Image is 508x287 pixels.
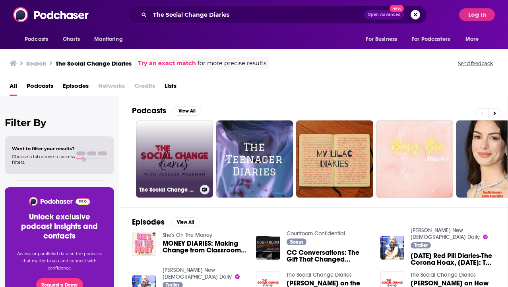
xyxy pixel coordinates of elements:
span: Monitoring [94,34,122,45]
img: Podchaser - Follow, Share and Rate Podcasts [13,7,89,22]
a: Charts [58,32,85,47]
a: The Social Change Diaries [287,271,352,278]
span: Bonus [290,240,303,244]
button: open menu [460,32,489,47]
h3: Unlock exclusive podcast insights and contacts [14,212,105,241]
button: open menu [19,32,58,47]
a: PodcastsView All [132,106,201,116]
a: Podcasts [27,80,53,96]
a: All [10,80,17,96]
span: Networks [98,80,125,96]
a: Lists [165,80,176,96]
a: Mike Church's New Christendom Daily [163,267,232,280]
span: Charts [63,34,80,45]
button: open menu [89,32,133,47]
a: EpisodesView All [132,217,200,227]
button: open menu [407,32,461,47]
span: CC Conversations: The Gift That Changed Everything - [PERSON_NAME] and the Story Behind “Defense ... [287,249,371,263]
h2: Filter By [5,117,114,128]
a: Episodes [63,80,89,96]
button: Open AdvancedNew [364,10,404,19]
h3: Search [26,60,46,67]
input: Search podcasts, credits, & more... [150,8,364,21]
span: [DATE] Red Pill Diaries-The Corona Hoax, [DATE]: The Wretched Success Of The Greatest Social Chan... [411,252,495,266]
a: She's On The Money [163,232,212,239]
span: Want to filter your results? [12,146,75,151]
span: Podcasts [25,34,48,45]
img: Podchaser - Follow, Share and Rate Podcasts [28,197,91,206]
span: Choose a tab above to access filters. [12,154,75,165]
a: Monday Red Pill Diaries-The Corona Hoax, 1 Year Later: The Wretched Success Of The Greatest Socia... [411,252,495,266]
a: Mike Church's New Christendom Daily [411,227,480,240]
span: Trailer [414,243,428,248]
h3: The Social Change Diaries [139,186,197,193]
img: CC Conversations: The Gift That Changed Everything - Bob Motta and the Story Behind “Defense Diar... [256,236,280,260]
a: The Social Change Diaries [136,120,213,198]
span: for more precise results [198,59,266,68]
span: Open Advanced [368,13,401,17]
button: Send feedback [456,60,495,67]
img: Monday Red Pill Diaries-The Corona Hoax, 1 Year Later: The Wretched Success Of The Greatest Socia... [380,236,405,260]
p: Access unparalleled data on the podcasts that matter to you and connect with confidence. [14,250,105,272]
a: Courtroom Confidential [287,230,345,237]
a: MONEY DIARIES: Making Change from Classroom to Boardroom! [163,240,247,254]
h3: The Social Change Diaries [56,60,132,67]
span: More [465,34,479,45]
div: Search podcasts, credits, & more... [128,6,427,24]
button: Log In [459,8,495,21]
button: open menu [360,32,407,47]
span: Credits [134,80,155,96]
h2: Episodes [132,217,165,227]
span: For Podcasters [412,34,450,45]
a: The Social Change Diaries [411,271,476,278]
span: New [390,5,404,12]
span: For Business [366,34,397,45]
h2: Podcasts [132,106,166,116]
button: View All [173,106,201,116]
img: MONEY DIARIES: Making Change from Classroom to Boardroom! [132,232,156,256]
a: CC Conversations: The Gift That Changed Everything - Bob Motta and the Story Behind “Defense Diar... [287,249,371,263]
a: Try an exact match [138,59,196,68]
button: View All [171,217,200,227]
